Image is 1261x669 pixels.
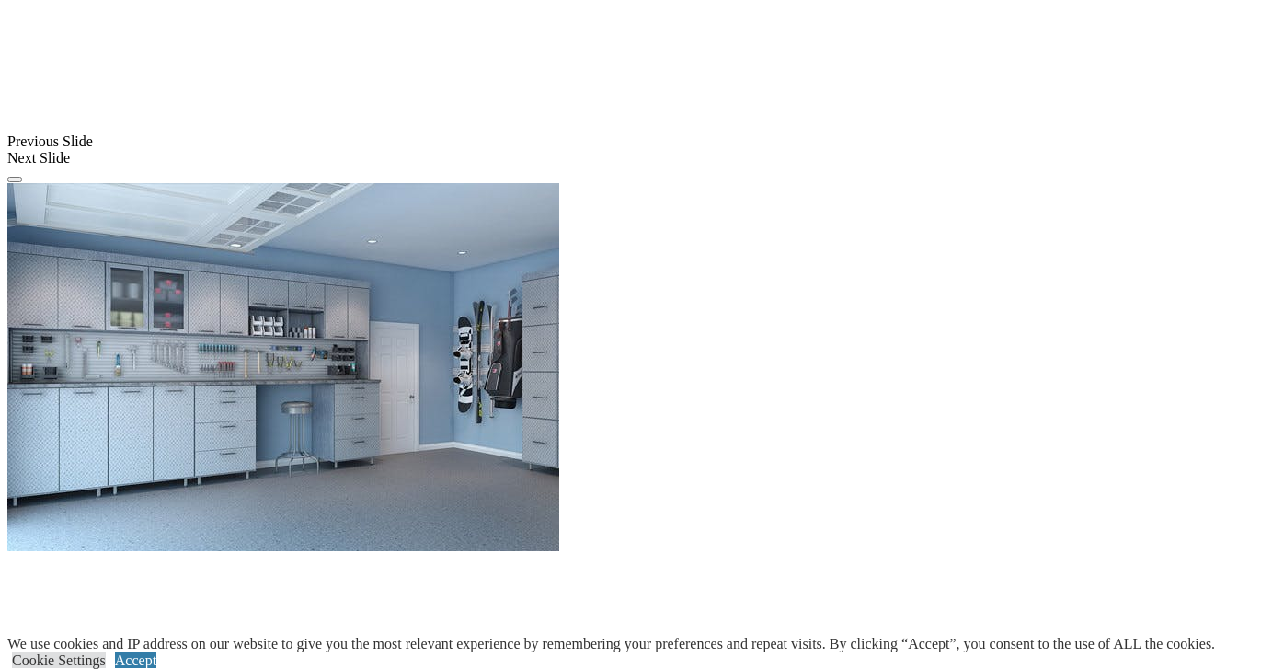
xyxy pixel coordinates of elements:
[7,177,22,182] button: Click here to pause slide show
[7,150,1254,167] div: Next Slide
[7,183,559,551] img: Banner for mobile view
[115,652,156,668] a: Accept
[7,636,1215,652] div: We use cookies and IP address on our website to give you the most relevant experience by remember...
[12,652,106,668] a: Cookie Settings
[7,133,1254,150] div: Previous Slide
